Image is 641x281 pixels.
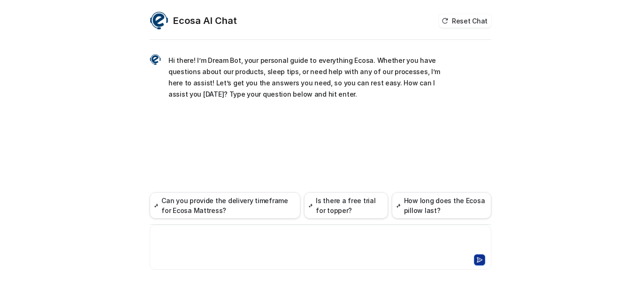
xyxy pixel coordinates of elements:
[173,14,237,27] h2: Ecosa AI Chat
[150,54,161,65] img: Widget
[150,192,300,219] button: Can you provide the delivery timeframe for Ecosa Mattress?
[150,11,168,30] img: Widget
[168,55,443,100] p: Hi there! I’m Dream Bot, your personal guide to everything Ecosa. Whether you have questions abou...
[304,192,388,219] button: Is there a free trial for topper?
[392,192,491,219] button: How long does the Ecosa pillow last?
[439,14,491,28] button: Reset Chat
